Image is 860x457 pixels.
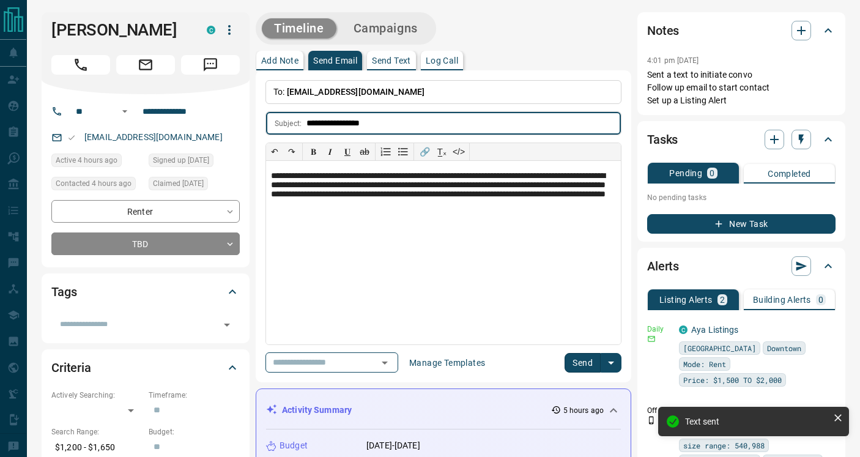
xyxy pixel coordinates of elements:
span: Call [51,55,110,75]
span: Email [116,55,175,75]
button: Open [218,316,235,333]
span: Message [181,55,240,75]
button: ↷ [283,143,300,160]
p: Building Alerts [753,295,811,304]
p: Timeframe: [149,390,240,401]
p: [DATE]-[DATE] [366,439,420,452]
button: </> [450,143,467,160]
span: Claimed [DATE] [153,177,204,190]
svg: Push Notification Only [647,416,656,425]
p: Completed [768,169,811,178]
button: New Task [647,214,836,234]
div: Renter [51,200,240,223]
p: Send Text [372,56,411,65]
p: Search Range: [51,426,143,437]
button: T̲ₓ [433,143,450,160]
span: Price: $1,500 TO $2,000 [683,374,782,386]
div: Alerts [647,251,836,281]
h2: Criteria [51,358,91,377]
div: Mon Aug 18 2025 [51,177,143,194]
button: Timeline [262,18,336,39]
p: To: [265,80,621,104]
div: split button [565,353,621,373]
span: [GEOGRAPHIC_DATA] [683,342,756,354]
h2: Tasks [647,130,678,149]
div: Tasks [647,125,836,154]
a: Aya Listings [691,325,739,335]
p: Add Note [261,56,298,65]
s: ab [360,147,369,157]
p: Activity Summary [282,404,352,417]
p: Send Email [313,56,357,65]
div: Tags [51,277,240,307]
svg: Email [647,335,656,343]
span: Signed up [DATE] [153,154,209,166]
button: 𝐁 [305,143,322,160]
p: Off [647,405,672,416]
p: Subject: [275,118,302,129]
p: Log Call [426,56,458,65]
div: Sun Aug 17 2025 [149,154,240,171]
div: Mon Aug 18 2025 [51,154,143,171]
p: 4:01 pm [DATE] [647,56,699,65]
p: 2 [720,295,725,304]
button: Open [117,104,132,119]
h2: Tags [51,282,76,302]
p: Budget: [149,426,240,437]
p: Actively Searching: [51,390,143,401]
div: Activity Summary5 hours ago [266,399,621,422]
span: 𝐔 [344,147,350,157]
svg: Email Valid [67,133,76,142]
span: Mode: Rent [683,358,726,370]
button: Send [565,353,601,373]
div: Criteria [51,353,240,382]
p: No pending tasks [647,188,836,207]
button: 𝐔 [339,143,356,160]
div: TBD [51,232,240,255]
p: Listing Alerts [659,295,713,304]
a: [EMAIL_ADDRESS][DOMAIN_NAME] [84,132,223,142]
button: 𝑰 [322,143,339,160]
span: [EMAIL_ADDRESS][DOMAIN_NAME] [287,87,425,97]
p: Daily [647,324,672,335]
span: Active 4 hours ago [56,154,117,166]
h2: Alerts [647,256,679,276]
p: Budget [280,439,308,452]
p: Sent a text to initiate convo Follow up email to start contact Set up a Listing Alert [647,69,836,107]
div: Notes [647,16,836,45]
button: ab [356,143,373,160]
p: 0 [818,295,823,304]
button: Manage Templates [402,353,492,373]
p: Pending [669,169,702,177]
p: 0 [710,169,714,177]
div: condos.ca [207,26,215,34]
h2: Notes [647,21,679,40]
div: condos.ca [679,325,688,334]
button: Open [376,354,393,371]
button: Campaigns [341,18,430,39]
div: Text sent [685,417,828,426]
div: Sun Aug 17 2025 [149,177,240,194]
button: Bullet list [395,143,412,160]
span: Contacted 4 hours ago [56,177,132,190]
button: 🔗 [416,143,433,160]
span: Downtown [767,342,801,354]
button: Numbered list [377,143,395,160]
button: ↶ [266,143,283,160]
p: 5 hours ago [563,405,604,416]
h1: [PERSON_NAME] [51,20,188,40]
